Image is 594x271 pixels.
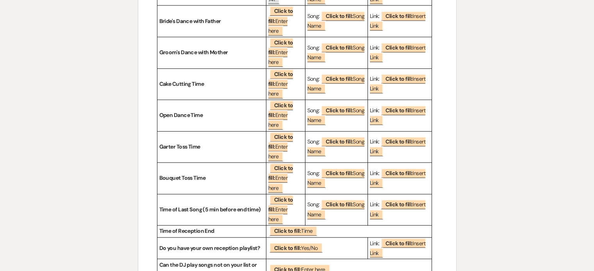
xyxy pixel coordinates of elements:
[268,37,293,67] span: Enter here
[269,226,317,236] span: Time
[268,165,293,181] b: Click to fill:
[159,227,214,234] strong: Time of Reception End
[159,244,260,251] strong: Do you have your own reception playlist?
[268,39,293,56] b: Click to fill:
[385,239,412,246] b: Click to fill:
[385,75,412,82] b: Click to fill:
[370,74,425,93] span: Insert Link
[159,112,203,119] strong: Open Dance Time
[307,105,365,125] span: Song Name
[326,44,353,51] b: Click to fill:
[268,133,293,150] b: Click to fill:
[307,137,366,156] p: Song:
[370,11,425,30] span: Insert Link
[370,200,430,219] p: Link:
[159,206,261,213] strong: Time of Last Song (5 min before end time)
[159,143,200,150] strong: Garter Toss Time
[268,102,293,119] b: Click to fill:
[268,163,293,192] span: Enter here
[370,238,430,258] p: Link:
[268,195,293,224] span: Enter here
[370,168,430,188] p: Link:
[326,12,353,19] b: Click to fill:
[159,174,205,181] strong: Bouquet Toss Time
[268,6,293,35] span: Enter here
[307,199,365,219] span: Song Name
[385,12,412,19] b: Click to fill:
[370,43,425,62] span: Insert Link
[326,138,353,145] b: Click to fill:
[370,43,430,62] p: Link:
[159,80,204,87] strong: Cake Cutting Time
[326,107,353,114] b: Click to fill:
[385,201,412,208] b: Click to fill:
[268,132,293,161] span: Enter here
[268,69,293,98] span: Enter here
[385,138,412,145] b: Click to fill:
[370,74,430,94] p: Link:
[385,107,412,114] b: Click to fill:
[159,49,228,56] strong: Groom's Dance with Mother
[307,11,365,30] span: Song Name
[307,200,366,219] p: Song:
[268,196,293,213] b: Click to fill:
[370,199,425,219] span: Insert Link
[370,137,430,156] p: Link:
[307,43,366,62] p: Song:
[307,106,366,125] p: Song:
[307,43,365,62] span: Song Name
[268,100,293,129] span: Enter here
[385,170,412,177] b: Click to fill:
[326,170,353,177] b: Click to fill:
[307,136,365,156] span: Song Name
[274,244,301,251] b: Click to fill:
[326,201,353,208] b: Click to fill:
[370,105,425,125] span: Insert Link
[307,74,365,93] span: Song Name
[370,168,425,188] span: Insert Link
[370,106,430,125] p: Link:
[269,243,323,252] span: Yes/No
[370,136,425,156] span: Insert Link
[159,18,221,25] strong: Bride's Dance with Father
[307,11,366,31] p: Song:
[370,238,425,257] span: Insert Link
[307,168,366,188] p: Song:
[385,44,412,51] b: Click to fill:
[370,11,430,31] p: Link:
[326,75,353,82] b: Click to fill:
[268,71,293,87] b: Click to fill:
[307,168,365,188] span: Song Name
[307,74,366,94] p: Song:
[268,7,293,24] b: Click to fill:
[274,227,301,234] b: Click to fill:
